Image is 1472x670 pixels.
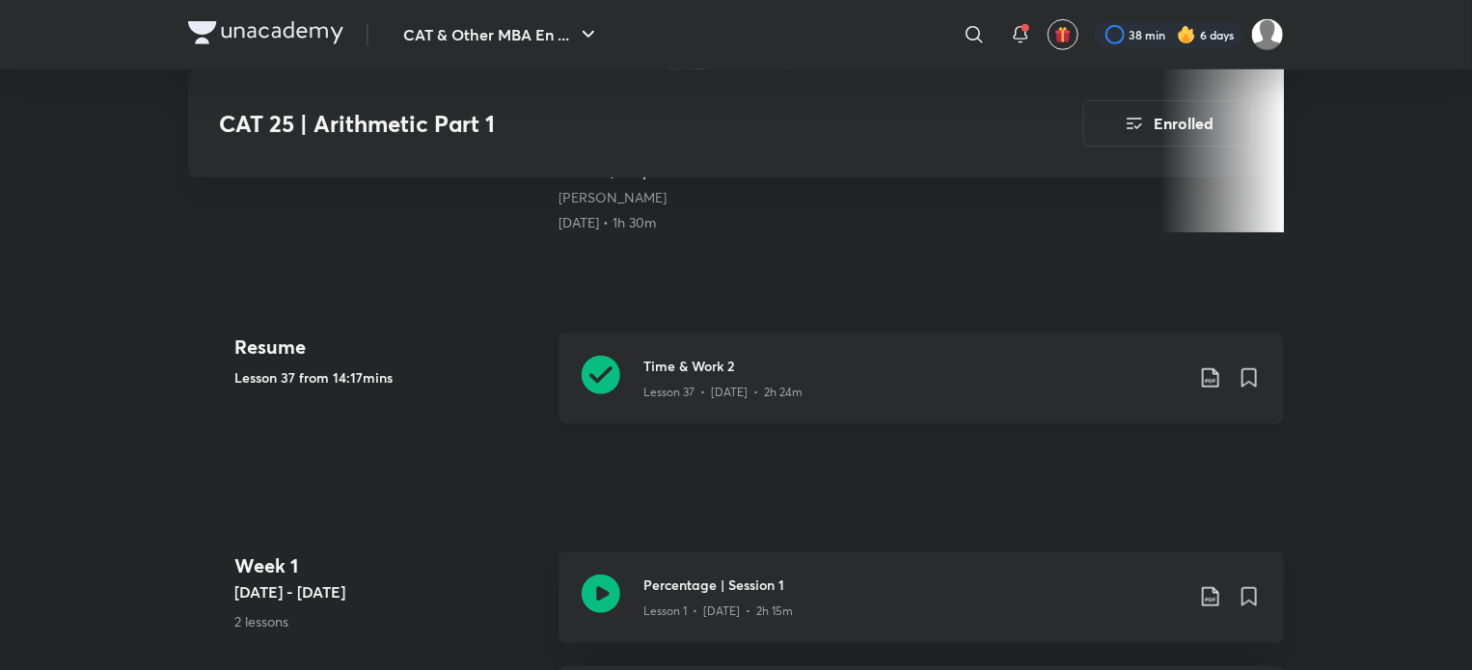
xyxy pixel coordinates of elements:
h3: Time & Work 2 [643,356,1184,376]
a: Company Logo [188,21,343,49]
h5: [DATE] - [DATE] [234,580,543,603]
button: Enrolled [1083,100,1253,147]
p: Lesson 1 • [DATE] • 2h 15m [643,603,793,620]
button: avatar [1048,19,1078,50]
a: Time & Work 2Lesson 37 • [DATE] • 2h 24m [559,333,1284,447]
h4: Week 1 [234,551,543,580]
h4: Resume [234,333,543,362]
img: Company Logo [188,21,343,44]
p: 2 lessons [234,611,543,631]
p: Lesson 37 • [DATE] • 2h 24m [643,384,803,401]
a: Percentage | Session 1Lesson 1 • [DATE] • 2h 15m [559,551,1284,666]
h3: CAT 25 | Arithmetic Part 1 [219,110,974,138]
img: avatar [1054,26,1072,43]
button: CAT & Other MBA En ... [392,15,612,54]
img: streak [1177,25,1196,44]
h5: Lesson 37 from 14:17mins [234,367,543,388]
img: Aparna Dubey [1251,18,1284,51]
div: 28th Feb • 1h 30m [559,213,821,232]
h3: Percentage | Session 1 [643,575,1184,595]
a: [PERSON_NAME] [559,188,667,206]
div: Raman Tiwari [559,188,821,207]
